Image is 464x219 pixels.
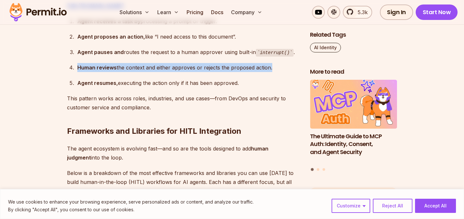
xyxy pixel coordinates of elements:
strong: Agent pauses and [77,49,124,55]
div: like “I need access to this document”. [77,32,300,41]
a: Pricing [184,6,206,19]
code: interrupt() [256,49,294,57]
img: Permit logo [6,1,70,23]
p: By clicking "Accept All", you consent to our use of cookies. [8,206,254,214]
span: 5.3k [354,8,368,16]
button: Learn [155,6,181,19]
p: This pattern works across roles, industries, and use cases—from DevOps and security to customer s... [67,94,300,112]
img: The Ultimate Guide to MCP Auth: Identity, Consent, and Agent Security [310,80,397,129]
button: Go to slide 1 [311,168,314,171]
h3: The Ultimate Guide to MCP Auth: Identity, Consent, and Agent Security [310,132,397,156]
p: We use cookies to enhance your browsing experience, serve personalized ads or content, and analyz... [8,198,254,206]
strong: Agent proposes an action, [77,33,145,40]
div: Posts [310,80,397,172]
strong: Human reviews [77,64,117,71]
div: routes the request to a human approver using built-in . [77,48,300,57]
a: 5.3k [343,6,372,19]
a: Start Now [416,5,458,20]
h2: Frameworks and Libraries for HITL Integration [67,100,300,136]
button: Reject All [373,199,412,213]
a: AI Identity [310,43,341,52]
a: Docs [208,6,226,19]
button: Go to slide 2 [317,168,319,171]
div: executing the action only if it has been approved. [77,78,300,87]
p: The agent ecosystem is evolving fast—and so are the tools designed to add into the loop. [67,144,300,162]
a: The Ultimate Guide to MCP Auth: Identity, Consent, and Agent SecurityThe Ultimate Guide to MCP Au... [310,80,397,164]
li: 1 of 3 [310,80,397,164]
h2: Related Tags [310,31,397,39]
button: Go to slide 3 [323,168,325,171]
a: Sign In [380,5,413,20]
p: Below is a breakdown of the most effective frameworks and libraries you can use [DATE] to build h... [67,169,300,196]
div: the context and either approves or rejects the proposed action. [77,63,300,72]
button: Solutions [117,6,152,19]
button: Accept All [415,199,456,213]
strong: Agent resumes, [77,80,118,86]
h2: More to read [310,68,397,76]
button: Customize [332,199,370,213]
button: Company [228,6,265,19]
